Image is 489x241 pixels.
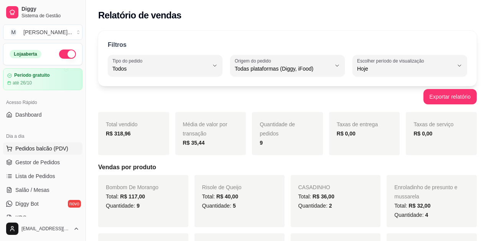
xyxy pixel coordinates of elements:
[106,193,145,200] span: Total:
[298,203,332,209] span: Quantidade:
[3,198,82,210] a: Diggy Botnovo
[3,220,82,238] button: [EMAIL_ADDRESS][DOMAIN_NAME]
[394,212,428,218] span: Quantidade:
[298,184,330,190] span: CASADINHO
[3,3,82,21] a: DiggySistema de Gestão
[23,28,72,36] div: [PERSON_NAME] ...
[235,58,273,64] label: Origem do pedido
[106,203,140,209] span: Quantidade:
[108,40,127,50] p: Filtros
[106,121,138,127] span: Total vendido
[357,58,426,64] label: Escolher período de visualização
[14,73,50,78] article: Período gratuito
[298,193,334,200] span: Total:
[106,130,131,137] strong: R$ 318,96
[10,28,17,36] span: M
[202,203,236,209] span: Quantidade:
[413,121,453,127] span: Taxas de serviço
[235,65,331,73] span: Todas plataformas (Diggy, iFood)
[21,13,79,19] span: Sistema de Gestão
[98,9,181,21] h2: Relatório de vendas
[260,140,263,146] strong: 9
[15,214,26,221] span: KDS
[313,193,334,200] span: R$ 36,00
[21,226,70,232] span: [EMAIL_ADDRESS][DOMAIN_NAME]
[3,96,82,109] div: Acesso Rápido
[357,65,453,73] span: Hoje
[106,184,158,190] span: Bombom De Morango
[3,156,82,168] a: Gestor de Pedidos
[202,193,238,200] span: Total:
[15,186,49,194] span: Salão / Mesas
[59,50,76,59] button: Alterar Status
[21,6,79,13] span: Diggy
[260,121,295,137] span: Quantidade de pedidos
[3,170,82,182] a: Lista de Pedidos
[15,200,39,208] span: Diggy Bot
[423,89,477,104] button: Exportar relatório
[183,121,227,137] span: Média de valor por transação
[3,25,82,40] button: Select a team
[3,184,82,196] a: Salão / Mesas
[15,172,55,180] span: Lista de Pedidos
[337,121,378,127] span: Taxas de entrega
[10,50,41,58] div: Loja aberta
[183,140,205,146] strong: R$ 35,44
[120,193,145,200] span: R$ 117,00
[352,55,467,76] button: Escolher período de visualizaçãoHoje
[413,130,432,137] strong: R$ 0,00
[108,55,222,76] button: Tipo do pedidoTodos
[15,111,42,119] span: Dashboard
[15,145,68,152] span: Pedidos balcão (PDV)
[216,193,238,200] span: R$ 40,00
[337,130,356,137] strong: R$ 0,00
[3,211,82,224] a: KDS
[409,203,431,209] span: R$ 32,00
[3,130,82,142] div: Dia a dia
[112,65,209,73] span: Todos
[202,184,242,190] span: Risole de Queijo
[233,203,236,209] span: 5
[112,58,145,64] label: Tipo do pedido
[230,55,345,76] button: Origem do pedidoTodas plataformas (Diggy, iFood)
[137,203,140,209] span: 9
[394,184,457,200] span: Enroladinho de presunto e mussarela
[15,158,60,166] span: Gestor de Pedidos
[3,142,82,155] button: Pedidos balcão (PDV)
[394,203,430,209] span: Total:
[98,163,477,172] h5: Vendas por produto
[3,109,82,121] a: Dashboard
[3,68,82,90] a: Período gratuitoaté 26/10
[425,212,428,218] span: 4
[329,203,332,209] span: 2
[13,80,32,86] article: até 26/10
